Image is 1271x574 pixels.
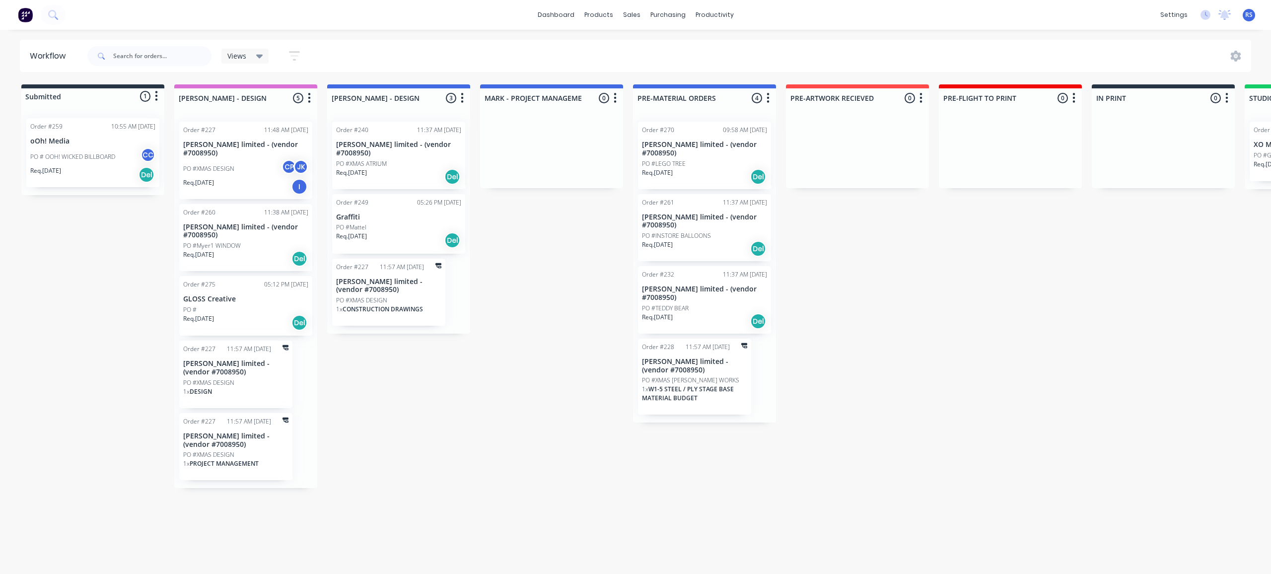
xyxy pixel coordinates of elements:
[183,459,190,468] span: 1 x
[183,250,214,259] p: Req. [DATE]
[183,345,215,354] div: Order #227
[30,122,63,131] div: Order #259
[642,141,767,157] p: [PERSON_NAME] limited - (vendor #7008950)
[638,339,751,415] div: Order #22811:57 AM [DATE][PERSON_NAME] limited - (vendor #7008950)PO #XMAS [PERSON_NAME] WORKS1xW...
[642,285,767,302] p: [PERSON_NAME] limited - (vendor #7008950)
[183,295,308,303] p: GLOSS Creative
[642,385,648,393] span: 1 x
[579,7,618,22] div: products
[179,122,312,199] div: Order #22711:48 AM [DATE][PERSON_NAME] limited - (vendor #7008950)PO #XMAS DESIGNCPJKReq.[DATE]I
[723,126,767,135] div: 09:58 AM [DATE]
[638,122,771,189] div: Order #27009:58 AM [DATE][PERSON_NAME] limited - (vendor #7008950)PO #LEGO TREEReq.[DATE]Del
[618,7,645,22] div: sales
[336,278,441,294] p: [PERSON_NAME] limited - (vendor #7008950)
[183,305,197,314] p: PO #
[642,213,767,230] p: [PERSON_NAME] limited - (vendor #7008950)
[291,251,307,267] div: Del
[417,126,461,135] div: 11:37 AM [DATE]
[227,417,271,426] div: 11:57 AM [DATE]
[444,232,460,248] div: Del
[183,280,215,289] div: Order #275
[336,296,387,305] p: PO #XMAS DESIGN
[183,314,214,323] p: Req. [DATE]
[111,122,155,131] div: 10:55 AM [DATE]
[332,194,465,254] div: Order #24905:26 PM [DATE]GraffitiPO #MattelReq.[DATE]Del
[282,159,296,174] div: CP
[750,241,766,257] div: Del
[18,7,33,22] img: Factory
[642,385,734,402] span: W1-5 STEEL / PLY STAGE BASE MATERIAL BUDGET
[642,358,747,374] p: [PERSON_NAME] limited - (vendor #7008950)
[183,141,308,157] p: [PERSON_NAME] limited - (vendor #7008950)
[638,266,771,334] div: Order #23211:37 AM [DATE][PERSON_NAME] limited - (vendor #7008950)PO #TEDDY BEARReq.[DATE]Del
[139,167,154,183] div: Del
[336,305,343,313] span: 1 x
[723,198,767,207] div: 11:37 AM [DATE]
[642,304,689,313] p: PO #TEDDY BEAR
[336,141,461,157] p: [PERSON_NAME] limited - (vendor #7008950)
[642,231,711,240] p: PO #INSTORE BALLOONS
[183,208,215,217] div: Order #260
[227,51,246,61] span: Views
[183,164,234,173] p: PO #XMAS DESIGN
[642,376,739,385] p: PO #XMAS [PERSON_NAME] WORKS
[1245,10,1253,19] span: RS
[227,345,271,354] div: 11:57 AM [DATE]
[642,343,674,352] div: Order #228
[336,213,461,221] p: Graffiti
[343,305,423,313] span: CONSTRUCTION DRAWINGS
[264,126,308,135] div: 11:48 AM [DATE]
[336,168,367,177] p: Req. [DATE]
[336,198,368,207] div: Order #249
[686,343,730,352] div: 11:57 AM [DATE]
[183,178,214,187] p: Req. [DATE]
[264,208,308,217] div: 11:38 AM [DATE]
[179,341,292,408] div: Order #22711:57 AM [DATE][PERSON_NAME] limited - (vendor #7008950)PO #XMAS DESIGN1xDESIGN
[179,204,312,272] div: Order #26011:38 AM [DATE][PERSON_NAME] limited - (vendor #7008950)PO #Myer1 WINDOWReq.[DATE]Del
[190,387,212,396] span: DESIGN
[638,194,771,262] div: Order #26111:37 AM [DATE][PERSON_NAME] limited - (vendor #7008950)PO #INSTORE BALLOONSReq.[DATE]Del
[183,450,234,459] p: PO #XMAS DESIGN
[26,118,159,187] div: Order #25910:55 AM [DATE]oOh! MediaPO # OOH! WICKED BILLBOARDCCReq.[DATE]Del
[336,159,387,168] p: PO #XMAS ATRIUM
[642,159,686,168] p: PO #LEGO TREE
[642,313,673,322] p: Req. [DATE]
[183,387,190,396] span: 1 x
[179,413,292,481] div: Order #22711:57 AM [DATE][PERSON_NAME] limited - (vendor #7008950)PO #XMAS DESIGN1xPROJECT MANAGE...
[642,270,674,279] div: Order #232
[183,241,241,250] p: PO #Myer1 WINDOW
[183,417,215,426] div: Order #227
[417,198,461,207] div: 05:26 PM [DATE]
[336,223,366,232] p: PO #Mattel
[750,313,766,329] div: Del
[380,263,424,272] div: 11:57 AM [DATE]
[691,7,739,22] div: productivity
[30,166,61,175] p: Req. [DATE]
[336,232,367,241] p: Req. [DATE]
[336,263,368,272] div: Order #227
[645,7,691,22] div: purchasing
[642,126,674,135] div: Order #270
[642,240,673,249] p: Req. [DATE]
[141,147,155,162] div: CC
[179,276,312,336] div: Order #27505:12 PM [DATE]GLOSS CreativePO #Req.[DATE]Del
[444,169,460,185] div: Del
[30,50,71,62] div: Workflow
[113,46,212,66] input: Search for orders...
[183,126,215,135] div: Order #227
[332,259,445,326] div: Order #22711:57 AM [DATE][PERSON_NAME] limited - (vendor #7008950)PO #XMAS DESIGN1xCONSTRUCTION D...
[30,137,155,145] p: oOh! Media
[332,122,465,189] div: Order #24011:37 AM [DATE][PERSON_NAME] limited - (vendor #7008950)PO #XMAS ATRIUMReq.[DATE]Del
[183,378,234,387] p: PO #XMAS DESIGN
[642,198,674,207] div: Order #261
[723,270,767,279] div: 11:37 AM [DATE]
[183,359,288,376] p: [PERSON_NAME] limited - (vendor #7008950)
[30,152,115,161] p: PO # OOH! WICKED BILLBOARD
[183,432,288,449] p: [PERSON_NAME] limited - (vendor #7008950)
[1155,7,1193,22] div: settings
[183,223,308,240] p: [PERSON_NAME] limited - (vendor #7008950)
[533,7,579,22] a: dashboard
[642,168,673,177] p: Req. [DATE]
[264,280,308,289] div: 05:12 PM [DATE]
[336,126,368,135] div: Order #240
